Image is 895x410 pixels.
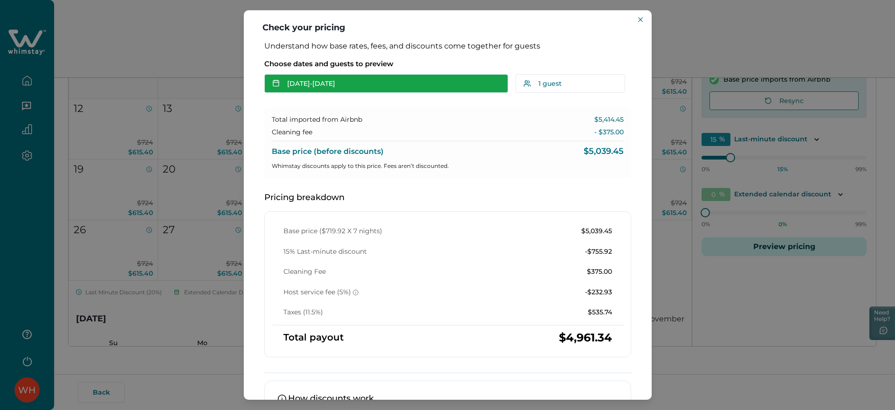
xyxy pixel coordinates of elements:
[272,128,312,137] p: Cleaning fee
[264,42,631,51] p: Understand how base rates, fees, and discounts come together for guests
[585,247,612,257] p: -$755.92
[264,59,631,69] p: Choose dates and guests to preview
[635,14,646,25] button: Close
[272,147,384,156] p: Base price (before discounts)
[278,394,618,403] p: How discounts work
[283,247,367,257] p: 15% Last-minute discount
[272,161,624,171] p: Whimstay discounts apply to this price. Fees aren’t discounted.
[594,128,624,137] p: - $375.00
[283,267,326,277] p: Cleaning Fee
[559,333,612,342] p: $4,961.34
[587,267,612,277] p: $375.00
[244,10,652,42] header: Check your pricing
[264,193,631,202] p: Pricing breakdown
[283,227,382,236] p: Base price ($719.92 X 7 nights)
[585,288,612,297] p: -$232.93
[283,333,344,342] p: Total payout
[594,115,624,125] p: $5,414.45
[272,115,362,125] p: Total imported from Airbnb
[516,74,625,93] button: 1 guest
[584,147,624,156] p: $5,039.45
[283,308,323,317] p: Taxes (11.5%)
[264,74,508,93] button: [DATE]-[DATE]
[516,74,631,93] button: 1 guest
[283,288,358,297] p: Host service fee (5%)
[581,227,612,236] p: $5,039.45
[588,308,612,317] p: $535.74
